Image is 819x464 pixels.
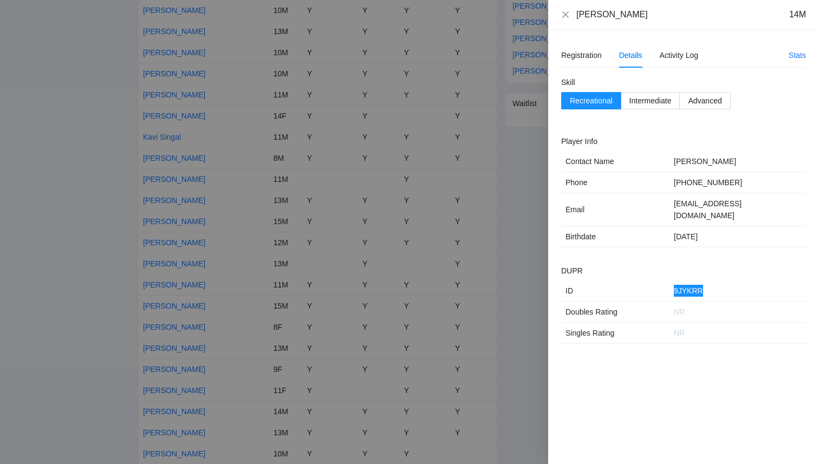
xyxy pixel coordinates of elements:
[561,49,602,61] div: Registration
[561,302,669,323] td: Doubles Rating
[669,193,806,226] td: [EMAIL_ADDRESS][DOMAIN_NAME]
[629,96,672,105] span: Intermediate
[688,96,721,105] span: Advanced
[576,9,648,21] div: [PERSON_NAME]
[561,280,669,302] td: ID
[619,49,642,61] div: Details
[570,96,613,105] span: Recreational
[561,265,806,277] h2: DUPR
[561,226,669,247] td: Birthdate
[561,76,806,88] h2: Skill
[674,308,685,316] span: NR
[674,329,685,337] span: NR
[561,135,806,147] h2: Player Info
[669,151,806,172] td: [PERSON_NAME]
[561,10,570,19] span: close
[789,51,806,60] a: Stats
[561,172,669,193] td: Phone
[660,49,699,61] div: Activity Log
[561,193,669,226] td: Email
[789,9,806,21] div: 14M
[561,151,669,172] td: Contact Name
[674,286,703,295] a: 9JYKRR
[561,323,669,344] td: Singles Rating
[561,10,570,19] button: Close
[669,226,806,247] td: [DATE]
[669,172,806,193] td: [PHONE_NUMBER]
